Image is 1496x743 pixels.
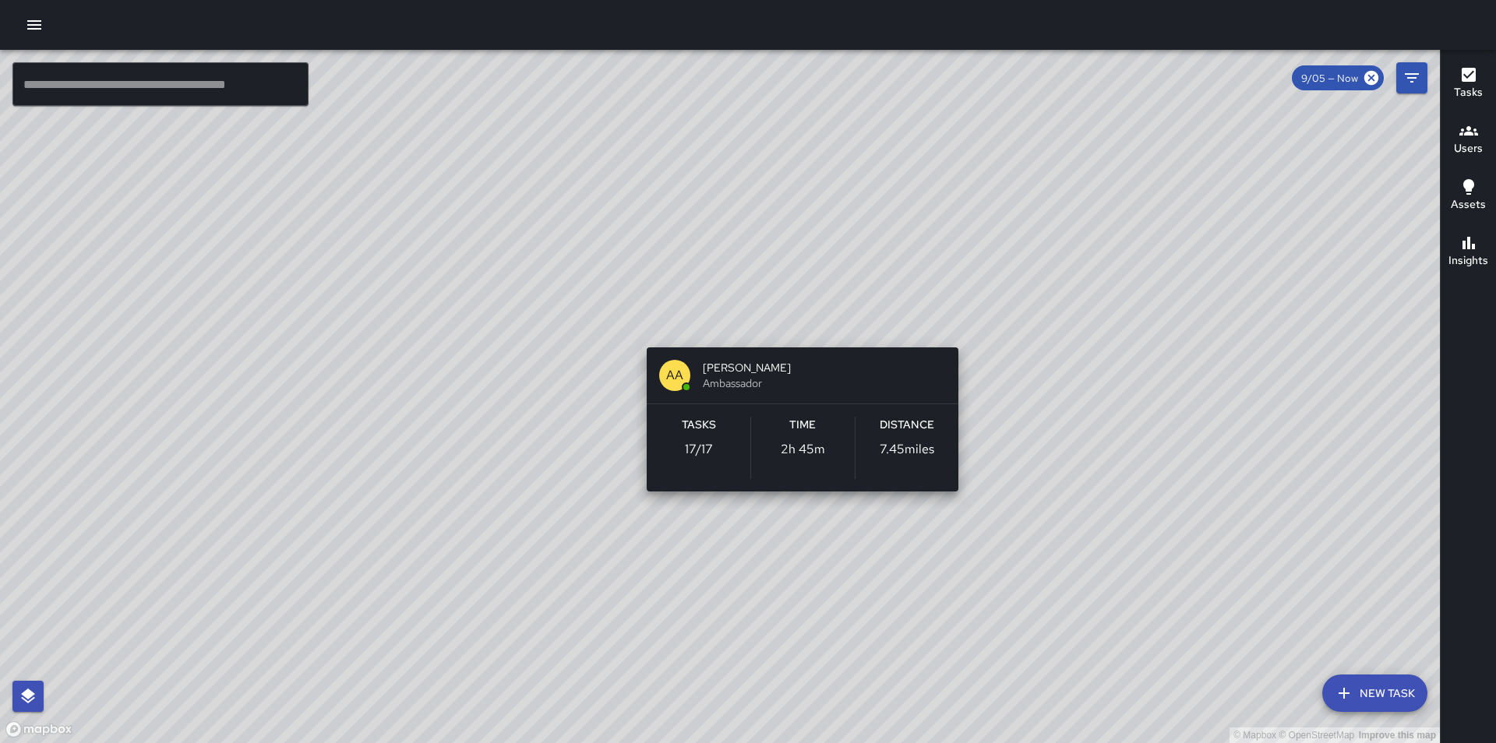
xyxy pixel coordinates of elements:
button: Users [1441,112,1496,168]
h6: Distance [880,417,934,434]
button: Insights [1441,224,1496,280]
p: 17 / 17 [685,440,713,459]
span: Ambassador [703,375,946,391]
span: [PERSON_NAME] [703,360,946,375]
h6: Tasks [682,417,716,434]
p: 2h 45m [781,440,825,459]
button: AA[PERSON_NAME]AmbassadorTasks17/17Time2h 45mDistance7.45miles [647,347,958,491]
h6: Time [789,417,816,434]
span: 9/05 — Now [1292,72,1367,85]
button: Tasks [1441,56,1496,112]
p: 7.45 miles [880,440,934,459]
div: 9/05 — Now [1292,65,1384,90]
button: Filters [1396,62,1427,93]
h6: Users [1454,140,1483,157]
h6: Tasks [1454,84,1483,101]
button: New Task [1322,674,1427,712]
h6: Insights [1448,252,1488,269]
p: AA [666,366,683,385]
button: Assets [1441,168,1496,224]
h6: Assets [1451,196,1486,213]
